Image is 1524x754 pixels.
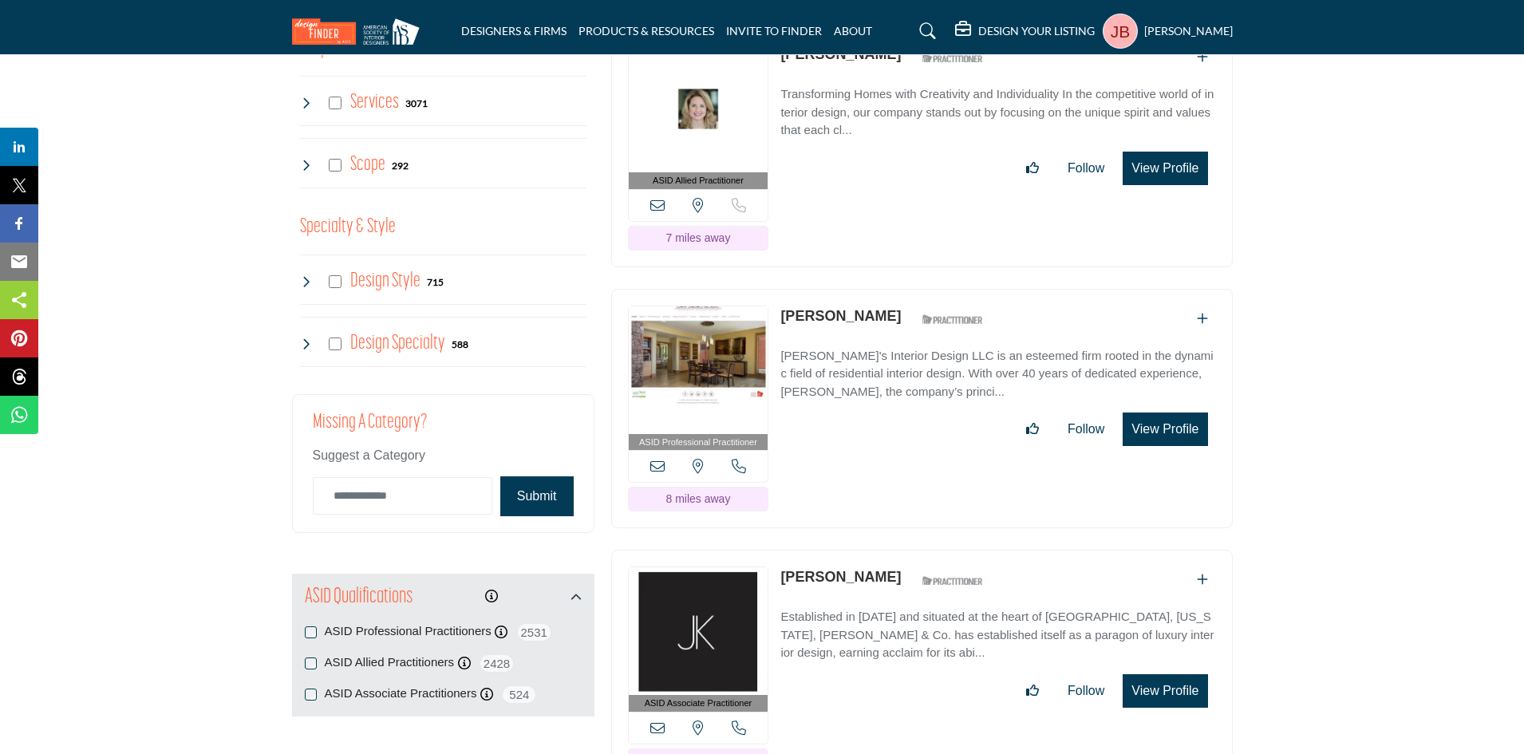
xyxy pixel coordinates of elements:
span: 7 miles away [665,231,730,244]
img: Ruth Casper [629,45,768,172]
a: Search [904,18,946,44]
img: ASID Qualified Practitioners Badge Icon [916,310,988,330]
div: Click to view information [485,587,498,606]
span: ASID Professional Practitioner [639,436,757,449]
span: ASID Allied Practitioner [653,174,744,188]
button: View Profile [1123,152,1207,185]
h4: Scope: New build or renovation [350,151,385,179]
button: View Profile [1123,413,1207,446]
input: Select Services checkbox [329,97,342,109]
label: ASID Allied Practitioners [325,653,455,672]
p: Linda Shears [780,306,901,327]
b: 588 [452,339,468,350]
b: 3071 [405,98,428,109]
img: ASID Qualified Practitioners Badge Icon [916,570,988,590]
a: ASID Professional Practitioner [629,306,768,451]
h4: Design Specialty: Sustainable, accessible, health-promoting, neurodiverse-friendly, age-in-place,... [350,330,445,357]
p: Nicole Withers [780,566,901,588]
span: 8 miles away [665,492,730,505]
h5: [PERSON_NAME] [1144,23,1233,39]
button: Follow [1057,152,1115,184]
img: ASID Qualified Practitioners Badge Icon [916,48,988,68]
input: Select Scope checkbox [329,159,342,172]
input: Category Name [313,477,492,515]
a: [PERSON_NAME] [780,308,901,324]
a: Established in [DATE] and situated at the heart of [GEOGRAPHIC_DATA], [US_STATE], [PERSON_NAME] &... [780,598,1215,662]
a: [PERSON_NAME]'s Interior Design LLC is an esteemed firm rooted in the dynamic field of residentia... [780,338,1215,401]
span: 524 [501,685,537,705]
h4: Design Style: Styles that range from contemporary to Victorian to meet any aesthetic vision. [350,267,420,295]
input: ASID Associate Practitioners checkbox [305,689,317,701]
a: ASID Allied Practitioner [629,45,768,189]
a: ABOUT [834,24,872,38]
span: Suggest a Category [313,448,425,462]
input: ASID Allied Practitioners checkbox [305,657,317,669]
span: 2428 [479,653,515,673]
a: [PERSON_NAME] [780,569,901,585]
h2: ASID Qualifications [305,583,413,612]
a: INVITE TO FINDER [726,24,822,38]
button: Submit [500,476,574,516]
label: ASID Associate Practitioners [325,685,477,703]
button: Like listing [1016,413,1049,445]
h5: DESIGN YOUR LISTING [978,24,1095,38]
h2: Missing a Category? [313,411,574,446]
span: ASID Associate Practitioner [645,697,752,710]
button: Like listing [1016,675,1049,707]
img: Site Logo [292,18,428,45]
button: View Profile [1123,674,1207,708]
div: 3071 Results For Services [405,96,428,110]
a: ASID Associate Practitioner [629,567,768,712]
a: Transforming Homes with Creativity and Individuality In the competitive world of interior design,... [780,76,1215,140]
button: Follow [1057,675,1115,707]
a: Add To List [1197,312,1208,326]
label: ASID Professional Practitioners [325,622,492,641]
a: Add To List [1197,573,1208,586]
div: 292 Results For Scope [392,158,409,172]
div: 715 Results For Design Style [427,274,444,289]
a: Information about [485,590,498,603]
p: [PERSON_NAME]'s Interior Design LLC is an esteemed firm rooted in the dynamic field of residentia... [780,347,1215,401]
b: 292 [392,160,409,172]
p: Established in [DATE] and situated at the heart of [GEOGRAPHIC_DATA], [US_STATE], [PERSON_NAME] &... [780,608,1215,662]
button: Specialty & Style [300,212,396,243]
div: 588 Results For Design Specialty [452,337,468,351]
a: DESIGNERS & FIRMS [461,24,567,38]
input: ASID Professional Practitioners checkbox [305,626,317,638]
button: Like listing [1016,152,1049,184]
span: 2531 [516,622,552,642]
input: Select Design Style checkbox [329,275,342,288]
img: Linda Shears [629,306,768,434]
img: Nicole Withers [629,567,768,695]
button: Follow [1057,413,1115,445]
button: Show hide supplier dropdown [1103,14,1138,49]
h4: Services: Interior and exterior spaces including lighting, layouts, furnishings, accessories, art... [350,89,399,116]
div: DESIGN YOUR LISTING [955,22,1095,41]
input: Select Design Specialty checkbox [329,338,342,350]
b: 715 [427,277,444,288]
a: PRODUCTS & RESOURCES [578,24,714,38]
a: Add To List [1197,50,1208,64]
p: Transforming Homes with Creativity and Individuality In the competitive world of interior design,... [780,85,1215,140]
